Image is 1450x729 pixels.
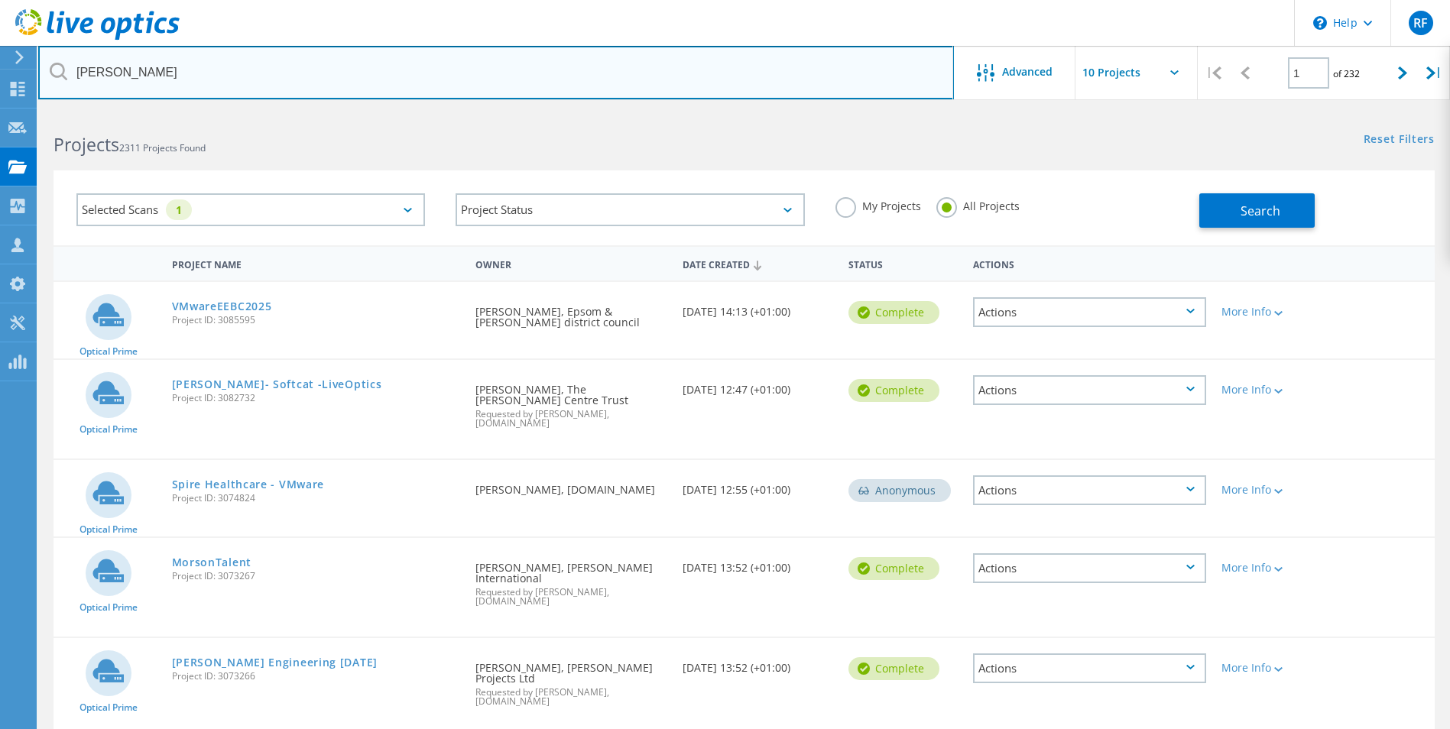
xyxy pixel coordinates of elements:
div: Actions [973,475,1206,505]
div: More Info [1221,484,1317,495]
span: 2311 Projects Found [119,141,206,154]
div: [PERSON_NAME], [PERSON_NAME] Projects Ltd [468,638,675,721]
div: Project Name [164,249,469,277]
span: of 232 [1333,67,1360,80]
div: [DATE] 13:52 (+01:00) [675,538,841,588]
div: [PERSON_NAME], [PERSON_NAME] International [468,538,675,621]
div: [PERSON_NAME], Epsom & [PERSON_NAME] district council [468,282,675,343]
div: More Info [1221,562,1317,573]
div: Date Created [675,249,841,278]
b: Projects [54,132,119,157]
div: Actions [973,297,1206,327]
div: More Info [1221,306,1317,317]
div: Actions [965,249,1214,277]
div: [PERSON_NAME], The [PERSON_NAME] Centre Trust [468,360,675,443]
div: [DATE] 12:47 (+01:00) [675,360,841,410]
span: Project ID: 3074824 [172,494,461,503]
div: Complete [848,301,939,324]
span: Requested by [PERSON_NAME], [DOMAIN_NAME] [475,410,667,428]
span: Optical Prime [79,347,138,356]
a: VMwareEEBC2025 [172,301,272,312]
a: [PERSON_NAME] Engineering [DATE] [172,657,378,668]
div: Anonymous [848,479,951,502]
div: Actions [973,375,1206,405]
div: Complete [848,557,939,580]
span: Advanced [1002,66,1053,77]
span: Project ID: 3082732 [172,394,461,403]
a: [PERSON_NAME]- Softcat -LiveOptics [172,379,382,390]
a: Spire Healthcare - VMware [172,479,325,490]
div: [DATE] 14:13 (+01:00) [675,282,841,332]
div: [DATE] 13:52 (+01:00) [675,638,841,688]
span: Optical Prime [79,603,138,612]
div: Complete [848,379,939,402]
div: More Info [1221,663,1317,673]
div: Actions [973,653,1206,683]
span: Project ID: 3073266 [172,672,461,681]
div: Selected Scans [76,193,425,226]
span: Project ID: 3073267 [172,572,461,581]
div: Status [841,249,965,277]
div: 1 [166,199,192,220]
div: | [1198,46,1229,100]
div: Owner [468,249,675,277]
span: Search [1241,202,1280,219]
div: [DATE] 12:55 (+01:00) [675,460,841,510]
a: MorsonTalent [172,557,251,568]
span: Project ID: 3085595 [172,316,461,325]
div: | [1419,46,1450,100]
label: My Projects [835,197,921,212]
div: Complete [848,657,939,680]
div: Project Status [456,193,804,226]
div: [PERSON_NAME], [DOMAIN_NAME] [468,460,675,510]
input: Search projects by name, owner, ID, company, etc [38,46,954,99]
label: All Projects [936,197,1020,212]
span: Requested by [PERSON_NAME], [DOMAIN_NAME] [475,588,667,606]
span: Requested by [PERSON_NAME], [DOMAIN_NAME] [475,688,667,706]
span: Optical Prime [79,703,138,712]
a: Live Optics Dashboard [15,32,180,43]
button: Search [1199,193,1315,228]
span: Optical Prime [79,525,138,534]
span: RF [1413,17,1428,29]
div: More Info [1221,384,1317,395]
div: Actions [973,553,1206,583]
a: Reset Filters [1364,134,1435,147]
span: Optical Prime [79,425,138,434]
svg: \n [1313,16,1327,30]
